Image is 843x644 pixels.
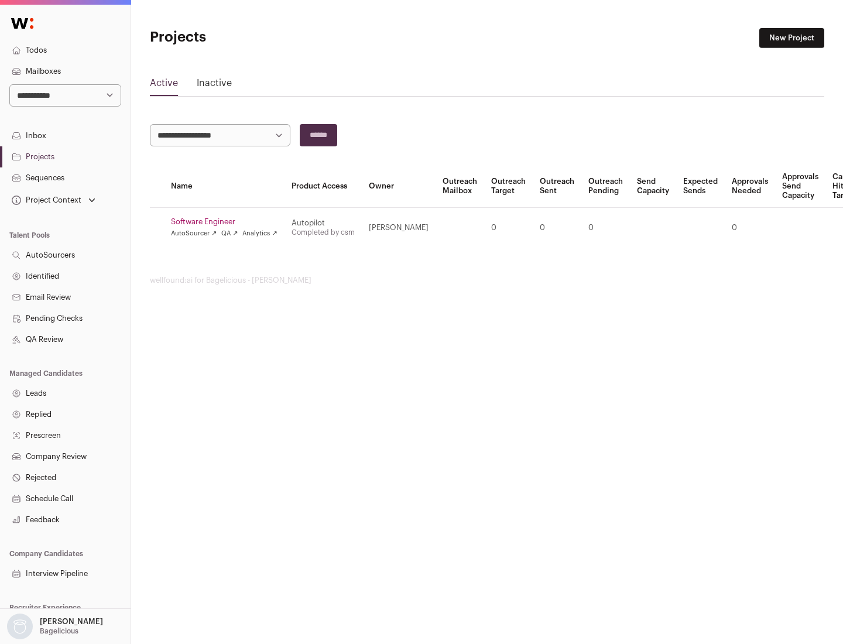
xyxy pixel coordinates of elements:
[221,229,238,238] a: QA ↗
[285,165,362,208] th: Product Access
[676,165,725,208] th: Expected Sends
[164,165,285,208] th: Name
[292,218,355,228] div: Autopilot
[775,165,825,208] th: Approvals Send Capacity
[725,165,775,208] th: Approvals Needed
[630,165,676,208] th: Send Capacity
[436,165,484,208] th: Outreach Mailbox
[581,165,630,208] th: Outreach Pending
[171,217,277,227] a: Software Engineer
[171,229,217,238] a: AutoSourcer ↗
[725,208,775,248] td: 0
[7,614,33,639] img: nopic.png
[362,165,436,208] th: Owner
[242,229,277,238] a: Analytics ↗
[5,614,105,639] button: Open dropdown
[40,617,103,626] p: [PERSON_NAME]
[150,276,824,285] footer: wellfound:ai for Bagelicious - [PERSON_NAME]
[533,208,581,248] td: 0
[9,196,81,205] div: Project Context
[362,208,436,248] td: [PERSON_NAME]
[484,208,533,248] td: 0
[9,192,98,208] button: Open dropdown
[484,165,533,208] th: Outreach Target
[197,76,232,95] a: Inactive
[292,229,355,236] a: Completed by csm
[5,12,40,35] img: Wellfound
[150,28,375,47] h1: Projects
[150,76,178,95] a: Active
[533,165,581,208] th: Outreach Sent
[581,208,630,248] td: 0
[759,28,824,48] a: New Project
[40,626,78,636] p: Bagelicious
